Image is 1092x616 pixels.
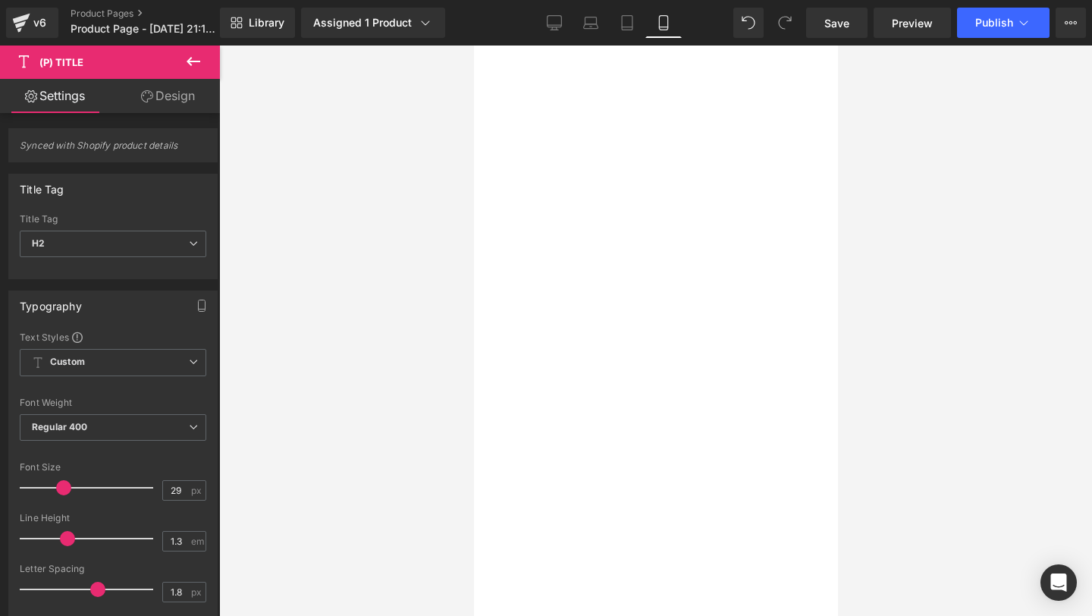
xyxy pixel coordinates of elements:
[32,237,45,249] b: H2
[313,15,433,30] div: Assigned 1 Product
[20,174,64,196] div: Title Tag
[1040,564,1077,601] div: Open Intercom Messenger
[50,356,85,369] b: Custom
[874,8,951,38] a: Preview
[39,56,83,68] span: (P) Title
[20,140,206,162] span: Synced with Shopify product details
[71,8,245,20] a: Product Pages
[1056,8,1086,38] button: More
[32,421,88,432] b: Regular 400
[20,291,82,313] div: Typography
[71,23,216,35] span: Product Page - [DATE] 21:18:06
[20,513,206,523] div: Line Height
[220,8,295,38] a: New Library
[20,564,206,574] div: Letter Spacing
[20,398,206,408] div: Font Weight
[957,8,1050,38] button: Publish
[645,8,682,38] a: Mobile
[191,587,204,597] span: px
[536,8,573,38] a: Desktop
[609,8,645,38] a: Tablet
[6,8,58,38] a: v6
[20,214,206,225] div: Title Tag
[892,15,933,31] span: Preview
[191,486,204,495] span: px
[20,462,206,473] div: Font Size
[770,8,800,38] button: Redo
[733,8,764,38] button: Undo
[113,79,223,113] a: Design
[20,331,206,343] div: Text Styles
[975,17,1013,29] span: Publish
[249,16,284,30] span: Library
[30,13,49,33] div: v6
[191,536,204,546] span: em
[824,15,849,31] span: Save
[573,8,609,38] a: Laptop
